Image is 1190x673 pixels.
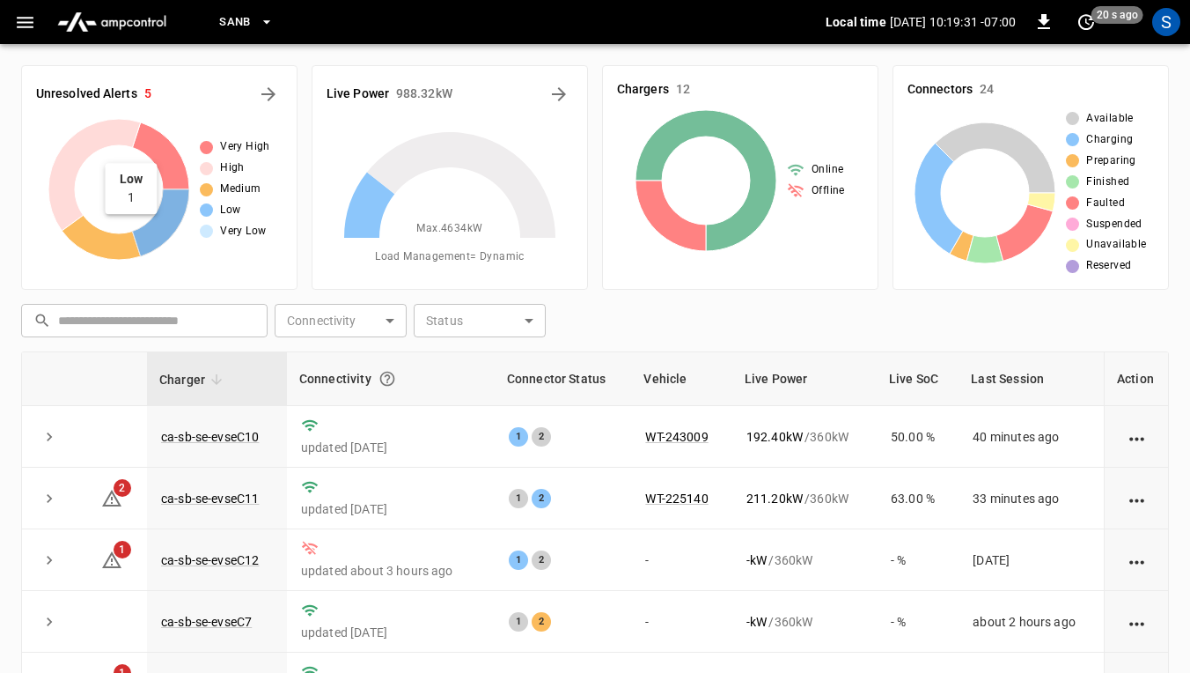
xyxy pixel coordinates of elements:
[220,138,270,156] span: Very High
[301,500,481,518] p: updated [DATE]
[1126,551,1148,569] div: action cell options
[877,529,959,591] td: - %
[1086,110,1134,128] span: Available
[532,489,551,508] div: 2
[144,85,151,104] h6: 5
[509,489,528,508] div: 1
[299,363,482,395] div: Connectivity
[1126,490,1148,507] div: action cell options
[159,369,228,390] span: Charger
[219,12,251,33] span: SanB
[746,490,803,507] p: 211.20 kW
[220,159,245,177] span: High
[1152,8,1180,36] div: profile-icon
[676,80,690,100] h6: 12
[101,552,122,566] a: 1
[161,430,259,444] a: ca-sb-se-evseC10
[1086,257,1131,275] span: Reserved
[877,352,959,406] th: Live SoC
[301,624,481,641] p: updated [DATE]
[877,468,959,529] td: 63.00 %
[509,551,528,570] div: 1
[327,85,389,104] h6: Live Power
[645,430,708,444] a: WT-243009
[907,80,973,100] h6: Connectors
[746,613,863,631] div: / 360 kW
[1086,236,1146,254] span: Unavailable
[509,612,528,632] div: 1
[545,80,573,108] button: Energy Overview
[959,529,1104,591] td: [DATE]
[416,220,482,238] span: Max. 4634 kW
[220,202,240,219] span: Low
[101,490,122,504] a: 2
[812,182,845,200] span: Offline
[1126,428,1148,446] div: action cell options
[495,352,632,406] th: Connector Status
[1072,8,1100,36] button: set refresh interval
[631,591,732,653] td: -
[746,551,767,569] p: - kW
[1091,6,1143,24] span: 20 s ago
[1086,131,1133,149] span: Charging
[532,427,551,447] div: 2
[532,612,551,632] div: 2
[212,5,281,40] button: SanB
[36,485,62,512] button: expand row
[161,615,252,629] a: ca-sb-se-evseC7
[645,492,708,506] a: WT-225140
[746,613,767,631] p: - kW
[114,541,131,558] span: 1
[1126,613,1148,631] div: action cell options
[36,85,137,104] h6: Unresolved Alerts
[301,439,481,456] p: updated [DATE]
[220,181,261,198] span: Medium
[36,547,62,573] button: expand row
[812,161,843,179] span: Online
[959,468,1104,529] td: 33 minutes ago
[877,406,959,468] td: 50.00 %
[617,80,669,100] h6: Chargers
[631,529,732,591] td: -
[114,479,131,497] span: 2
[746,490,863,507] div: / 360 kW
[959,591,1104,653] td: about 2 hours ago
[1104,352,1168,406] th: Action
[50,5,173,39] img: ampcontrol.io logo
[220,223,266,240] span: Very Low
[375,248,525,266] span: Load Management = Dynamic
[732,352,877,406] th: Live Power
[254,80,283,108] button: All Alerts
[36,424,62,450] button: expand row
[631,352,732,406] th: Vehicle
[1086,152,1136,170] span: Preparing
[980,80,994,100] h6: 24
[1086,216,1142,233] span: Suspended
[36,609,62,635] button: expand row
[890,13,1016,31] p: [DATE] 10:19:31 -07:00
[746,551,863,569] div: / 360 kW
[1086,174,1129,191] span: Finished
[509,427,528,447] div: 1
[877,591,959,653] td: - %
[161,553,259,567] a: ca-sb-se-evseC12
[396,85,452,104] h6: 988.32 kW
[959,406,1104,468] td: 40 minutes ago
[1086,195,1125,212] span: Faulted
[532,551,551,570] div: 2
[301,562,481,580] p: updated about 3 hours ago
[959,352,1104,406] th: Last Session
[826,13,886,31] p: Local time
[161,492,259,506] a: ca-sb-se-evseC11
[746,428,803,446] p: 192.40 kW
[746,428,863,446] div: / 360 kW
[371,363,403,395] button: Connection between the charger and our software.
